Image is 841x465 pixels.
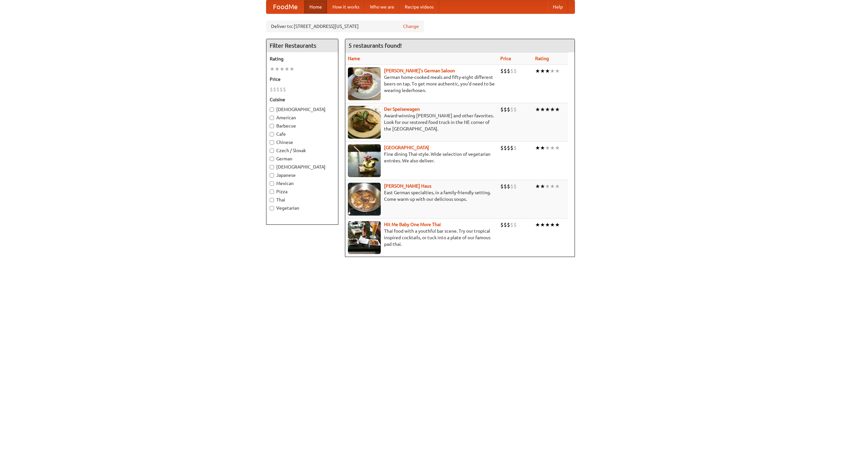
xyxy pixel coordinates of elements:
li: ★ [535,183,540,190]
li: $ [500,67,504,75]
a: Change [403,23,419,30]
li: $ [283,86,286,93]
input: Mexican [270,181,274,186]
input: American [270,116,274,120]
p: German home-cooked meals and fifty-eight different beers on tap. To get more authentic, you'd nee... [348,74,495,94]
li: $ [276,86,280,93]
input: Czech / Slovak [270,149,274,153]
li: $ [270,86,273,93]
input: [DEMOGRAPHIC_DATA] [270,165,274,169]
a: Rating [535,56,549,61]
a: Price [500,56,511,61]
li: $ [513,144,517,151]
label: Vegetarian [270,205,335,211]
li: $ [510,183,513,190]
li: $ [504,67,507,75]
a: How it works [327,0,365,13]
a: Home [304,0,327,13]
p: Award-winning [PERSON_NAME] and other favorites. Look for our restored food truck in the NE corne... [348,112,495,132]
li: ★ [535,106,540,113]
li: $ [504,221,507,228]
li: ★ [535,67,540,75]
li: $ [500,106,504,113]
label: Cafe [270,131,335,137]
label: Mexican [270,180,335,187]
p: Fine dining Thai-style. Wide selection of vegetarian entrées. We also deliver. [348,151,495,164]
input: [DEMOGRAPHIC_DATA] [270,107,274,112]
a: Who we are [365,0,399,13]
li: ★ [540,67,545,75]
li: $ [507,106,510,113]
li: $ [504,106,507,113]
a: [PERSON_NAME] Haus [384,183,431,189]
input: Vegetarian [270,206,274,210]
a: [PERSON_NAME]'s German Saloon [384,68,455,73]
a: Help [548,0,568,13]
li: $ [507,67,510,75]
label: American [270,114,335,121]
li: $ [504,183,507,190]
li: ★ [540,221,545,228]
li: ★ [289,65,294,73]
label: German [270,155,335,162]
li: $ [507,144,510,151]
input: Chinese [270,140,274,145]
input: Thai [270,198,274,202]
li: $ [500,183,504,190]
input: Japanese [270,173,274,177]
li: $ [510,106,513,113]
input: Cafe [270,132,274,136]
li: $ [513,221,517,228]
ng-pluralize: 5 restaurants found! [349,42,402,49]
li: $ [507,221,510,228]
label: Pizza [270,188,335,195]
li: $ [513,183,517,190]
li: $ [513,106,517,113]
h5: Price [270,76,335,82]
li: $ [510,221,513,228]
img: esthers.jpg [348,67,381,100]
li: ★ [550,106,555,113]
li: ★ [555,67,560,75]
li: ★ [545,144,550,151]
li: ★ [540,183,545,190]
li: ★ [275,65,280,73]
li: ★ [284,65,289,73]
li: $ [504,144,507,151]
li: ★ [555,183,560,190]
li: ★ [545,67,550,75]
li: ★ [540,144,545,151]
li: $ [507,183,510,190]
li: ★ [545,221,550,228]
li: ★ [550,221,555,228]
p: Thai food with a youthful bar scene. Try our tropical inspired cocktails, or tuck into a plate of... [348,228,495,247]
li: ★ [280,65,284,73]
li: ★ [535,144,540,151]
div: Deliver to: [STREET_ADDRESS][US_STATE] [266,20,424,32]
input: Barbecue [270,124,274,128]
img: babythai.jpg [348,221,381,254]
li: $ [510,144,513,151]
label: Japanese [270,172,335,178]
label: Thai [270,197,335,203]
a: Der Speisewagen [384,106,420,112]
a: Hit Me Baby One More Thai [384,222,441,227]
li: ★ [545,183,550,190]
li: $ [500,144,504,151]
li: ★ [550,144,555,151]
label: [DEMOGRAPHIC_DATA] [270,164,335,170]
li: ★ [550,183,555,190]
a: [GEOGRAPHIC_DATA] [384,145,429,150]
li: ★ [270,65,275,73]
li: $ [500,221,504,228]
li: $ [273,86,276,93]
li: ★ [535,221,540,228]
a: Recipe videos [399,0,439,13]
img: kohlhaus.jpg [348,183,381,216]
li: ★ [555,144,560,151]
li: ★ [550,67,555,75]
